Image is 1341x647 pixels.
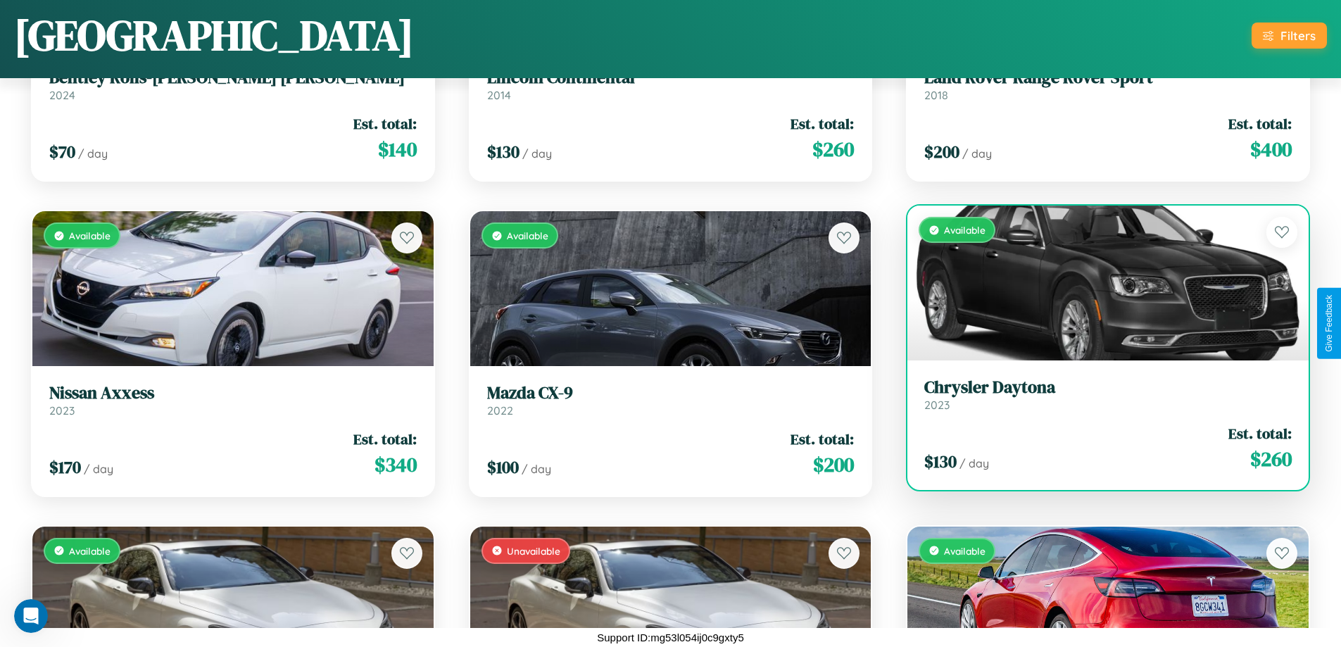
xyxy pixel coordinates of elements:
[49,68,417,88] h3: Bentley Rolls-[PERSON_NAME] [PERSON_NAME]
[49,140,75,163] span: $ 70
[49,456,81,479] span: $ 170
[791,113,854,134] span: Est. total:
[69,230,111,241] span: Available
[487,383,855,417] a: Mazda CX-92022
[14,6,414,64] h1: [GEOGRAPHIC_DATA]
[944,224,986,236] span: Available
[791,429,854,449] span: Est. total:
[78,146,108,161] span: / day
[924,377,1292,398] h3: Chrysler Daytona
[487,456,519,479] span: $ 100
[1324,295,1334,352] div: Give Feedback
[1280,28,1316,43] div: Filters
[597,628,743,647] p: Support ID: mg53l054ij0c9gxty5
[487,403,513,417] span: 2022
[924,88,948,102] span: 2018
[374,451,417,479] span: $ 340
[487,68,855,88] h3: Lincoln Continental
[487,88,511,102] span: 2014
[924,450,957,473] span: $ 130
[69,545,111,557] span: Available
[1250,445,1292,473] span: $ 260
[1228,423,1292,444] span: Est. total:
[924,140,959,163] span: $ 200
[49,403,75,417] span: 2023
[49,88,75,102] span: 2024
[487,140,520,163] span: $ 130
[353,113,417,134] span: Est. total:
[49,383,417,403] h3: Nissan Axxess
[84,462,113,476] span: / day
[1228,113,1292,134] span: Est. total:
[49,383,417,417] a: Nissan Axxess2023
[924,68,1292,88] h3: Land Rover Range Rover Sport
[1252,23,1327,49] button: Filters
[14,599,48,633] iframe: Intercom live chat
[944,545,986,557] span: Available
[924,68,1292,102] a: Land Rover Range Rover Sport2018
[812,135,854,163] span: $ 260
[813,451,854,479] span: $ 200
[378,135,417,163] span: $ 140
[959,456,989,470] span: / day
[507,545,560,557] span: Unavailable
[522,146,552,161] span: / day
[353,429,417,449] span: Est. total:
[1250,135,1292,163] span: $ 400
[49,68,417,102] a: Bentley Rolls-[PERSON_NAME] [PERSON_NAME]2024
[924,398,950,412] span: 2023
[507,230,548,241] span: Available
[487,68,855,102] a: Lincoln Continental2014
[487,383,855,403] h3: Mazda CX-9
[962,146,992,161] span: / day
[522,462,551,476] span: / day
[924,377,1292,412] a: Chrysler Daytona2023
